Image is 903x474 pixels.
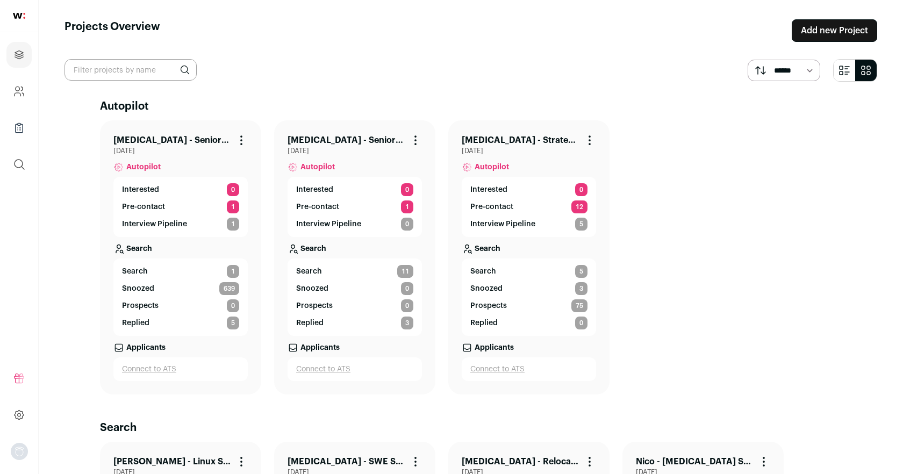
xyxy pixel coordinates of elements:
[122,219,187,229] p: Interview Pipeline
[227,218,239,231] span: 1
[227,299,239,312] span: 0
[409,455,422,468] button: Project Actions
[122,218,239,231] a: Interview Pipeline 1
[122,265,239,278] a: Search 1
[397,265,413,278] span: 11
[296,202,339,212] p: Pre-contact
[401,282,413,295] span: 0
[296,200,413,213] a: Pre-contact 1
[401,183,413,196] span: 0
[235,455,248,468] button: Project Actions
[6,42,32,68] a: Projects
[470,364,587,375] a: Connect to ATS
[296,265,413,278] a: Search 11
[462,147,596,155] span: [DATE]
[100,99,842,114] h2: Autopilot
[470,183,587,196] a: Interested 0
[227,200,239,213] span: 1
[636,455,753,468] a: Nico - [MEDICAL_DATA] SWE (BE-FS)
[470,317,587,329] a: Replied 0
[470,219,535,229] p: Interview Pipeline
[296,300,333,311] p: Prospects
[462,155,596,177] a: Autopilot
[288,155,422,177] a: Autopilot
[122,283,154,294] p: Snoozed
[64,59,197,81] input: Filter projects by name
[470,184,507,195] p: Interested
[122,184,159,195] p: Interested
[300,162,335,173] span: Autopilot
[470,265,587,278] a: Search 5
[296,219,361,229] p: Interview Pipeline
[122,317,239,329] a: Replied 5
[575,317,587,329] span: 0
[409,134,422,147] button: Project Actions
[470,202,513,212] p: Pre-contact
[575,218,587,231] span: 5
[296,318,324,328] p: Replied
[296,282,413,295] a: Snoozed 0
[288,147,422,155] span: [DATE]
[300,342,340,353] p: Applicants
[575,282,587,295] span: 3
[462,134,579,147] a: [MEDICAL_DATA] - Strategic Account Executive
[583,134,596,147] button: Project Actions
[470,218,587,231] a: Interview Pipeline 5
[462,455,579,468] a: [MEDICAL_DATA] - Relocators
[470,318,498,328] p: Replied
[296,283,328,294] p: Snoozed
[126,342,166,353] p: Applicants
[296,364,413,375] a: Connect to ATS
[100,420,842,435] h2: Search
[296,317,413,329] a: Replied 3
[227,265,239,278] span: 1
[227,317,239,329] span: 5
[296,218,413,231] a: Interview Pipeline 0
[470,299,587,312] a: Prospects 75
[571,299,587,312] span: 75
[475,162,509,173] span: Autopilot
[126,162,161,173] span: Autopilot
[571,200,587,213] span: 12
[470,266,496,277] span: Search
[288,336,422,357] a: Applicants
[475,243,500,254] p: Search
[792,19,877,42] a: Add new Project
[6,115,32,141] a: Company Lists
[113,237,248,258] a: Search
[122,299,239,312] a: Prospects 0
[288,237,422,258] a: Search
[64,19,160,42] h1: Projects Overview
[122,282,239,295] a: Snoozed 639
[113,147,248,155] span: [DATE]
[122,266,148,277] span: Search
[470,283,503,294] p: Snoozed
[227,183,239,196] span: 0
[757,455,770,468] button: Project Actions
[122,364,239,375] a: Connect to ATS
[113,134,231,147] a: [MEDICAL_DATA] - Senior or Staff Full Stack SWE
[122,183,239,196] a: Interested 0
[296,299,413,312] a: Prospects 0
[470,300,507,311] p: Prospects
[296,266,322,277] span: Search
[401,317,413,329] span: 3
[6,78,32,104] a: Company and ATS Settings
[235,134,248,147] button: Project Actions
[462,336,596,357] a: Applicants
[475,342,514,353] p: Applicants
[122,200,239,213] a: Pre-contact 1
[11,443,28,460] img: nopic.png
[288,455,405,468] a: [MEDICAL_DATA] - SWE Sourcing Bucket
[401,218,413,231] span: 0
[11,443,28,460] button: Open dropdown
[470,282,587,295] a: Snoozed 3
[122,300,159,311] p: Prospects
[113,336,248,357] a: Applicants
[122,202,165,212] p: Pre-contact
[401,299,413,312] span: 0
[470,200,587,213] a: Pre-contact 12
[575,183,587,196] span: 0
[296,184,333,195] p: Interested
[575,265,587,278] span: 5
